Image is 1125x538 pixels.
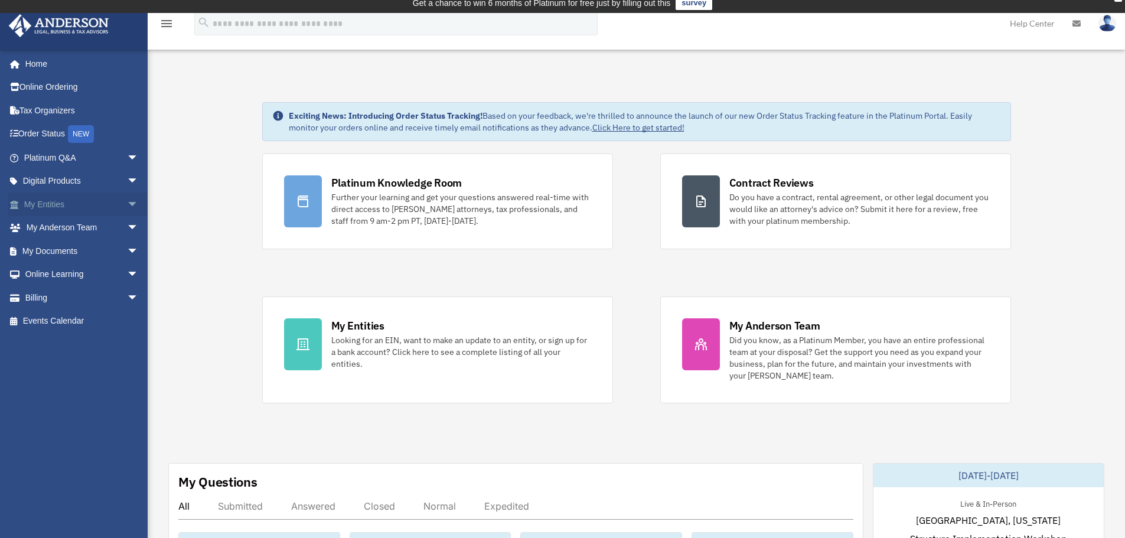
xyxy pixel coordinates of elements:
div: My Entities [331,318,384,333]
a: Home [8,52,151,76]
a: Tax Organizers [8,99,156,122]
div: Further your learning and get your questions answered real-time with direct access to [PERSON_NAM... [331,191,591,227]
span: arrow_drop_down [127,286,151,310]
a: menu [159,21,174,31]
div: Normal [423,500,456,512]
div: Live & In-Person [951,497,1026,509]
a: Online Ordering [8,76,156,99]
a: My Entitiesarrow_drop_down [8,193,156,216]
a: Contract Reviews Do you have a contract, rental agreement, or other legal document you would like... [660,154,1011,249]
div: Based on your feedback, we're thrilled to announce the launch of our new Order Status Tracking fe... [289,110,1001,133]
img: User Pic [1098,15,1116,32]
div: Do you have a contract, rental agreement, or other legal document you would like an attorney's ad... [729,191,989,227]
a: My Entities Looking for an EIN, want to make an update to an entity, or sign up for a bank accoun... [262,296,613,403]
div: Submitted [218,500,263,512]
a: Platinum Knowledge Room Further your learning and get your questions answered real-time with dire... [262,154,613,249]
span: [GEOGRAPHIC_DATA], [US_STATE] [916,513,1061,527]
span: arrow_drop_down [127,239,151,263]
div: My Questions [178,473,257,491]
span: arrow_drop_down [127,216,151,240]
div: Answered [291,500,335,512]
strong: Exciting News: Introducing Order Status Tracking! [289,110,482,121]
i: search [197,16,210,29]
span: arrow_drop_down [127,263,151,287]
div: Contract Reviews [729,175,814,190]
img: Anderson Advisors Platinum Portal [5,14,112,37]
a: My Anderson Team Did you know, as a Platinum Member, you have an entire professional team at your... [660,296,1011,403]
div: Did you know, as a Platinum Member, you have an entire professional team at your disposal? Get th... [729,334,989,382]
a: Online Learningarrow_drop_down [8,263,156,286]
div: Looking for an EIN, want to make an update to an entity, or sign up for a bank account? Click her... [331,334,591,370]
a: Events Calendar [8,309,156,333]
span: arrow_drop_down [127,146,151,170]
span: arrow_drop_down [127,169,151,194]
a: My Anderson Teamarrow_drop_down [8,216,156,240]
a: My Documentsarrow_drop_down [8,239,156,263]
div: Expedited [484,500,529,512]
a: Billingarrow_drop_down [8,286,156,309]
div: NEW [68,125,94,143]
span: arrow_drop_down [127,193,151,217]
div: All [178,500,190,512]
div: [DATE]-[DATE] [873,464,1104,487]
i: menu [159,17,174,31]
a: Click Here to get started! [592,122,684,133]
div: Platinum Knowledge Room [331,175,462,190]
a: Platinum Q&Aarrow_drop_down [8,146,156,169]
a: Digital Productsarrow_drop_down [8,169,156,193]
a: Order StatusNEW [8,122,156,146]
div: My Anderson Team [729,318,820,333]
div: Closed [364,500,395,512]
